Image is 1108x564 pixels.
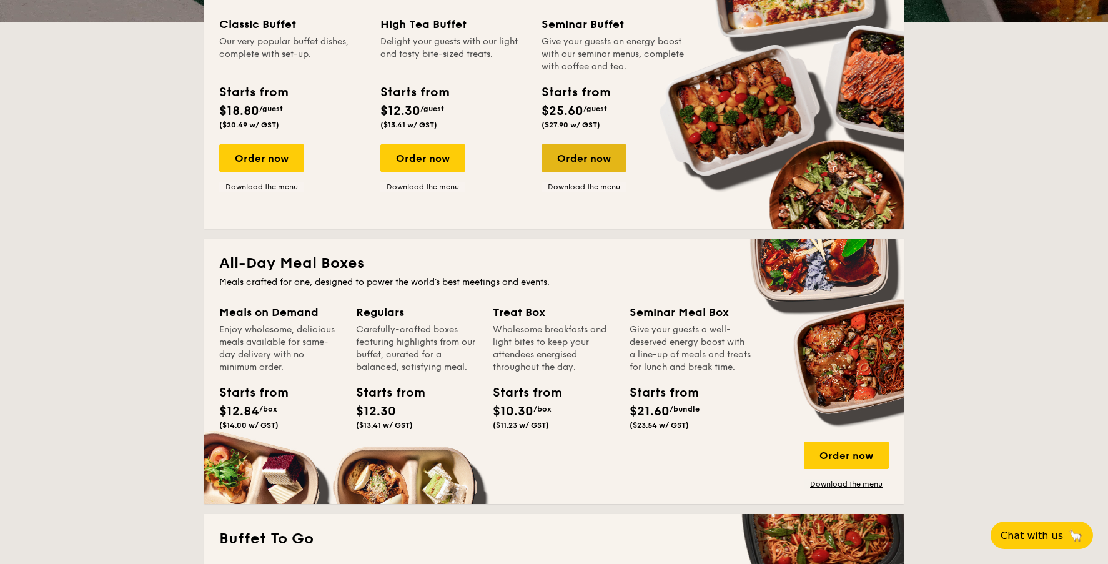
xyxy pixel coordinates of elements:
[219,404,259,419] span: $12.84
[219,529,889,549] h2: Buffet To Go
[219,182,304,192] a: Download the menu
[493,304,615,321] div: Treat Box
[219,383,275,402] div: Starts from
[356,383,412,402] div: Starts from
[380,36,527,73] div: Delight your guests with our light and tasty bite-sized treats.
[380,182,465,192] a: Download the menu
[356,404,396,419] span: $12.30
[219,16,365,33] div: Classic Buffet
[219,144,304,172] div: Order now
[356,421,413,430] span: ($13.41 w/ GST)
[991,522,1093,549] button: Chat with us🦙
[219,36,365,73] div: Our very popular buffet dishes, complete with set-up.
[380,144,465,172] div: Order now
[380,121,437,129] span: ($13.41 w/ GST)
[259,405,277,413] span: /box
[493,421,549,430] span: ($11.23 w/ GST)
[630,324,751,374] div: Give your guests a well-deserved energy boost with a line-up of meals and treats for lunch and br...
[630,421,689,430] span: ($23.54 w/ GST)
[1068,528,1083,543] span: 🦙
[380,83,448,102] div: Starts from
[804,479,889,489] a: Download the menu
[219,421,279,430] span: ($14.00 w/ GST)
[804,442,889,469] div: Order now
[670,405,700,413] span: /bundle
[493,324,615,374] div: Wholesome breakfasts and light bites to keep your attendees energised throughout the day.
[356,304,478,321] div: Regulars
[259,104,283,113] span: /guest
[542,36,688,73] div: Give your guests an energy boost with our seminar menus, complete with coffee and tea.
[493,404,533,419] span: $10.30
[219,104,259,119] span: $18.80
[219,121,279,129] span: ($20.49 w/ GST)
[542,121,600,129] span: ($27.90 w/ GST)
[219,276,889,289] div: Meals crafted for one, designed to power the world's best meetings and events.
[380,16,527,33] div: High Tea Buffet
[542,182,626,192] a: Download the menu
[542,83,610,102] div: Starts from
[1001,530,1063,542] span: Chat with us
[630,304,751,321] div: Seminar Meal Box
[630,383,686,402] div: Starts from
[583,104,607,113] span: /guest
[219,83,287,102] div: Starts from
[219,254,889,274] h2: All-Day Meal Boxes
[630,404,670,419] span: $21.60
[380,104,420,119] span: $12.30
[219,304,341,321] div: Meals on Demand
[420,104,444,113] span: /guest
[533,405,552,413] span: /box
[356,324,478,374] div: Carefully-crafted boxes featuring highlights from our buffet, curated for a balanced, satisfying ...
[219,324,341,374] div: Enjoy wholesome, delicious meals available for same-day delivery with no minimum order.
[542,144,626,172] div: Order now
[493,383,549,402] div: Starts from
[542,104,583,119] span: $25.60
[542,16,688,33] div: Seminar Buffet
